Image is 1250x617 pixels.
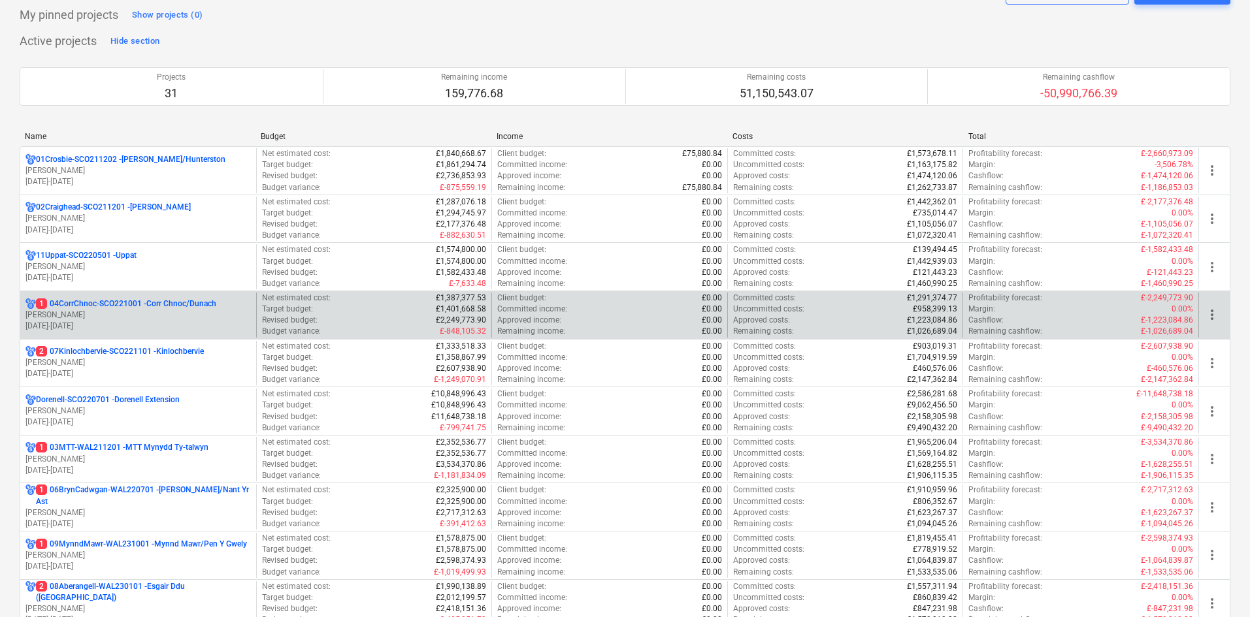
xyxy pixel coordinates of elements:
p: £75,880.84 [682,182,722,193]
div: Project has multi currencies enabled [25,581,36,603]
p: Remaining costs : [733,182,794,193]
p: £-2,607,938.90 [1141,341,1193,352]
p: £0.00 [702,341,722,352]
p: £460,576.06 [913,363,957,374]
p: [DATE] - [DATE] [25,225,251,236]
p: £-1,026,689.04 [1141,326,1193,337]
p: Approved costs : [733,363,790,374]
p: £139,494.45 [913,244,957,255]
p: Approved income : [497,170,561,182]
p: 0.00% [1172,352,1193,363]
div: Project has multi currencies enabled [25,202,36,213]
p: Remaining cashflow : [968,374,1042,385]
button: Show projects (0) [129,5,206,25]
p: 0.00% [1172,448,1193,459]
p: £2,586,281.68 [907,388,957,400]
p: Budget variance : [262,374,321,385]
p: Uncommitted costs : [733,304,804,315]
span: 1 [36,539,47,549]
p: Margin : [968,256,995,267]
div: 02Craighead-SCO211201 -[PERSON_NAME][PERSON_NAME][DATE]-[DATE] [25,202,251,235]
p: £1,401,668.58 [436,304,486,315]
div: 103MTT-WAL211201 -MTT Mynydd Ty-talwyn[PERSON_NAME][DATE]-[DATE] [25,442,251,475]
p: £1,582,433.48 [436,267,486,278]
p: £0.00 [702,352,722,363]
p: £-7,633.48 [449,278,486,289]
p: £1,072,320.41 [907,230,957,241]
div: Project has multi currencies enabled [25,442,36,453]
p: Committed costs : [733,341,796,352]
p: £1,861,294.74 [436,159,486,170]
p: £958,399.13 [913,304,957,315]
p: £1,574,800.00 [436,244,486,255]
p: £1,474,120.06 [907,170,957,182]
p: [DATE] - [DATE] [25,176,251,187]
p: £-3,534,370.86 [1141,437,1193,448]
p: [PERSON_NAME] [25,507,251,518]
p: Cashflow : [968,315,1004,326]
p: Target budget : [262,304,313,315]
p: [PERSON_NAME] [25,603,251,614]
p: Margin : [968,304,995,315]
p: Committed costs : [733,293,796,304]
p: Net estimated cost : [262,388,331,400]
p: £11,648,738.18 [431,411,486,422]
p: £-882,630.51 [440,230,486,241]
p: £903,019.31 [913,341,957,352]
p: Remaining cashflow [1040,72,1117,83]
p: Committed income : [497,208,567,219]
div: 11Uppat-SCO220501 -Uppat[PERSON_NAME][DATE]-[DATE] [25,250,251,283]
p: Approved costs : [733,459,790,470]
span: 1 [36,484,47,495]
p: £1,573,678.11 [907,148,957,159]
p: 03MTT-WAL211201 - MTT Mynydd Ty-talwyn [36,442,208,453]
p: Remaining cashflow : [968,422,1042,434]
p: £2,607,938.90 [436,363,486,374]
p: £10,848,996.43 [431,388,486,400]
p: Profitability forecast : [968,197,1042,208]
p: Approved income : [497,315,561,326]
p: 0.00% [1172,304,1193,315]
p: Margin : [968,448,995,459]
p: Uncommitted costs : [733,400,804,411]
p: £2,147,362.84 [907,374,957,385]
p: Cashflow : [968,363,1004,374]
p: Budget variance : [262,230,321,241]
p: £-11,648,738.18 [1136,388,1193,400]
p: Approved costs : [733,170,790,182]
p: £735,014.47 [913,208,957,219]
p: [DATE] - [DATE] [25,561,251,572]
p: Target budget : [262,352,313,363]
p: Approved income : [497,411,561,422]
p: 11Uppat-SCO220501 - Uppat [36,250,137,261]
div: Project has multi currencies enabled [25,394,36,405]
p: Net estimated cost : [262,244,331,255]
span: more_vert [1204,547,1220,563]
span: more_vert [1204,259,1220,275]
span: more_vert [1204,211,1220,227]
p: Remaining cashflow : [968,182,1042,193]
p: £0.00 [702,363,722,374]
p: Uncommitted costs : [733,208,804,219]
p: Remaining costs : [733,422,794,434]
p: Cashflow : [968,219,1004,230]
p: £-2,660,973.09 [1141,148,1193,159]
p: -3,506.78% [1155,159,1193,170]
p: £0.00 [702,388,722,400]
p: Committed costs : [733,148,796,159]
p: £0.00 [702,459,722,470]
p: £-1,249,070.91 [434,374,486,385]
p: Committed costs : [733,388,796,400]
p: £-1,460,990.25 [1141,278,1193,289]
p: Client budget : [497,148,546,159]
p: Uncommitted costs : [733,256,804,267]
p: Active projects [20,33,97,49]
p: Remaining cashflow : [968,230,1042,241]
p: Client budget : [497,388,546,400]
p: Approved costs : [733,219,790,230]
p: Revised budget : [262,459,318,470]
p: Committed costs : [733,437,796,448]
p: £0.00 [702,315,722,326]
p: Committed income : [497,448,567,459]
p: £1,163,175.82 [907,159,957,170]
